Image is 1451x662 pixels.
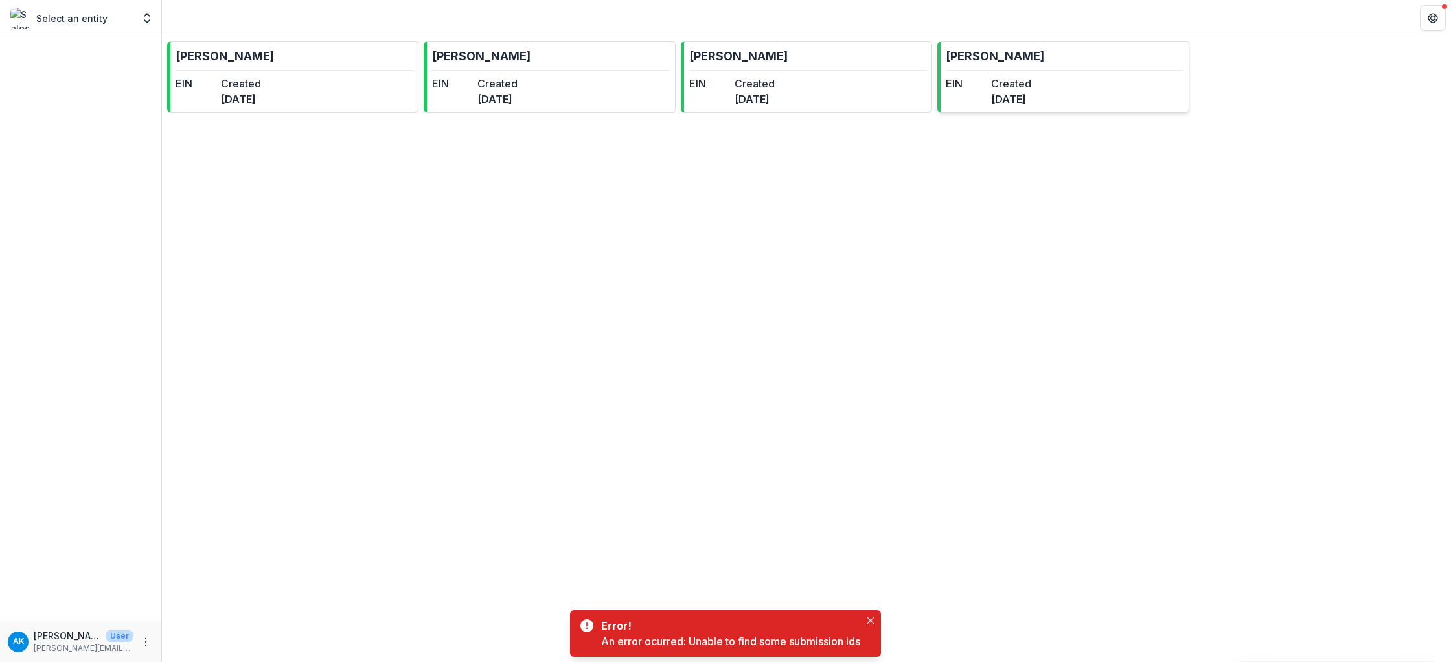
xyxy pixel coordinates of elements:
dt: EIN [176,76,216,91]
p: [PERSON_NAME] [946,47,1044,65]
dd: [DATE] [991,91,1031,107]
dd: [DATE] [735,91,775,107]
a: [PERSON_NAME]EINCreated[DATE] [937,41,1189,113]
div: Andrea Kriz [13,637,24,646]
div: An error ocurred: Unable to find some submission ids [601,633,860,649]
button: Close [863,613,878,628]
dt: Created [735,76,775,91]
p: [PERSON_NAME] [176,47,274,65]
dd: [DATE] [477,91,518,107]
dt: EIN [432,76,472,91]
button: Open entity switcher [138,5,156,31]
img: Select an entity [10,8,31,29]
dt: Created [991,76,1031,91]
p: [PERSON_NAME][EMAIL_ADDRESS][PERSON_NAME][DOMAIN_NAME] [34,643,133,654]
a: [PERSON_NAME]EINCreated[DATE] [681,41,932,113]
p: [PERSON_NAME] [432,47,531,65]
dt: Created [477,76,518,91]
p: [PERSON_NAME] [34,629,101,643]
button: More [138,634,154,650]
p: User [106,630,133,642]
dd: [DATE] [221,91,261,107]
div: Error! [601,618,855,633]
dt: EIN [946,76,986,91]
dt: Created [221,76,261,91]
a: [PERSON_NAME]EINCreated[DATE] [424,41,675,113]
button: Get Help [1420,5,1446,31]
dt: EIN [689,76,729,91]
a: [PERSON_NAME]EINCreated[DATE] [167,41,418,113]
p: [PERSON_NAME] [689,47,788,65]
p: Select an entity [36,12,108,25]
